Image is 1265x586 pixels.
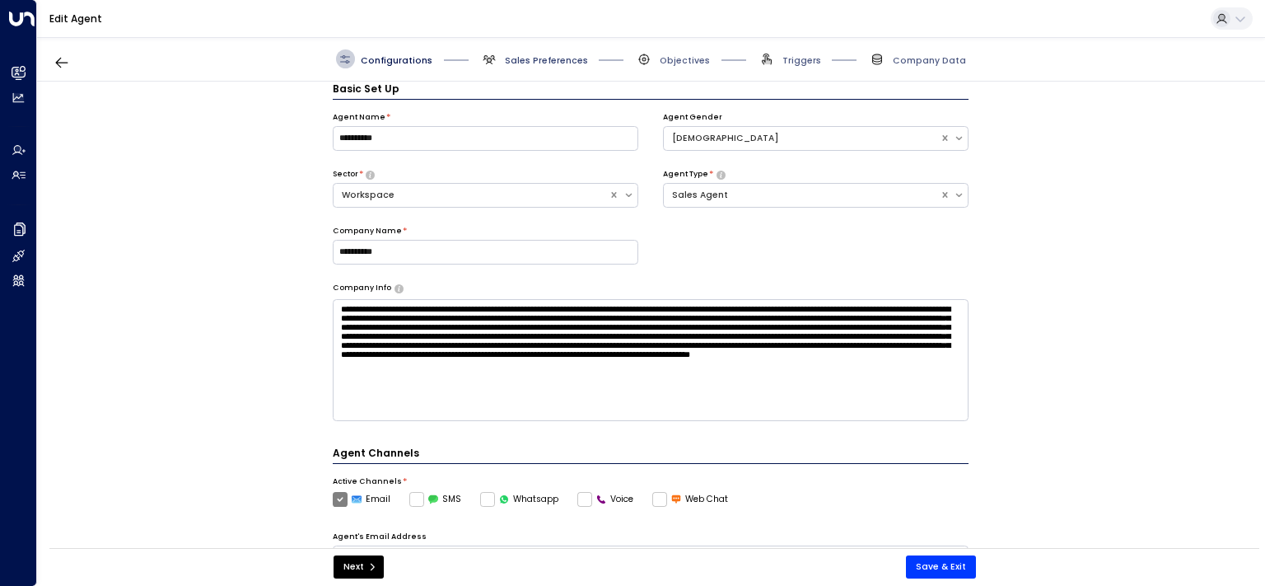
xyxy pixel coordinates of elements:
label: Voice [577,492,634,507]
label: Email [333,492,391,507]
div: Sales Agent [672,189,931,202]
label: Agent Gender [663,112,722,124]
h3: Basic Set Up [333,82,969,100]
label: Sector [333,169,358,180]
button: Save & Exit [906,556,976,579]
label: Active Channels [333,476,402,488]
label: Web Chat [652,492,729,507]
label: Agent Type [663,169,708,180]
button: Select whether your copilot will handle inquiries directly from leads or from brokers representin... [717,171,726,179]
div: [DEMOGRAPHIC_DATA] [672,132,931,145]
span: Triggers [782,54,821,67]
span: Company Data [893,54,966,67]
label: Company Info [333,283,391,294]
h4: Agent Channels [333,446,969,464]
button: Select whether your copilot will handle inquiries directly from leads or from brokers representin... [366,171,375,179]
label: Agent Name [333,112,385,124]
span: Objectives [660,54,710,67]
span: Sales Preferences [505,54,588,67]
div: Workspace [342,189,601,202]
button: Provide a brief overview of your company, including your industry, products or services, and any ... [394,284,404,293]
span: Configurations [361,54,432,67]
label: Agent's Email Address [333,532,427,543]
label: Whatsapp [480,492,559,507]
a: Edit Agent [49,12,102,26]
label: SMS [409,492,462,507]
label: Company Name [333,226,402,237]
button: Next [334,556,384,579]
